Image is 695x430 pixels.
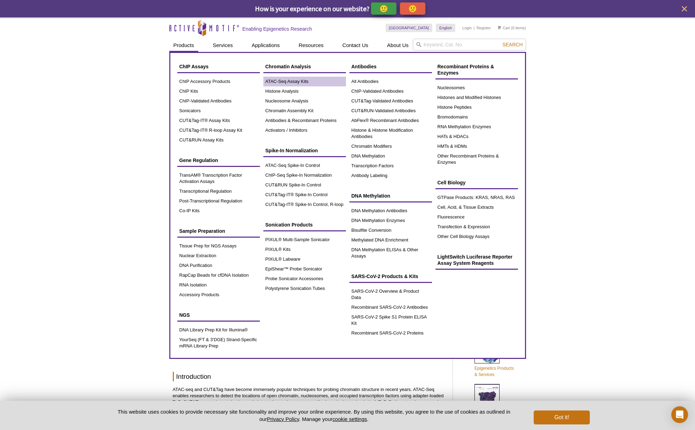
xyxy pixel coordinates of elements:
[349,60,432,73] a: Antibodies
[263,170,346,180] a: ChIP-Seq Spike-In Normalization
[349,216,432,225] a: DNA Methylation Enzymes
[177,206,260,216] a: Co-IP Kits
[379,4,388,13] p: 🙂
[242,26,312,32] h2: Enabling Epigenetics Research
[474,24,475,32] li: |
[263,60,346,73] a: Chromatin Analysis
[462,25,472,30] a: Login
[438,180,466,185] span: Cell Biology
[435,176,518,189] a: Cell Biology
[177,170,260,186] a: TransAM® Transcription Factor Activation Assays
[349,77,432,86] a: All Antibodies
[177,270,260,280] a: RapCap Beads for cfDNA Isolation
[352,64,377,69] span: Antibodies
[263,264,346,274] a: EpiShear™ Probe Sonicator
[349,225,432,235] a: Bisulfite Conversion
[477,25,491,30] a: Register
[408,4,417,13] p: 🙁
[177,77,260,86] a: ChIP Accessory Products
[177,261,260,270] a: DNA Purification
[177,154,260,167] a: Gene Regulation
[177,106,260,116] a: Sonicators
[263,77,346,86] a: ATAC-Seq Assay Kits
[177,335,260,351] a: YourSeq (FT & 3’DGE) Strand-Specific mRNA Library Prep
[349,312,432,328] a: SARS-CoV-2 Spike S1 Protein ELISA Kit
[386,24,433,32] a: [GEOGRAPHIC_DATA]
[435,102,518,112] a: Histone Peptides
[177,125,260,135] a: CUT&Tag-IT® R-loop Assay Kit
[265,64,311,69] span: Chromatin Analysis
[680,5,689,13] button: close
[177,135,260,145] a: CUT&RUN Assay Kits
[179,158,218,163] span: Gene Regulation
[179,312,190,318] span: NGS
[265,148,318,153] span: Spike-In Normalization
[352,193,390,199] span: DNA Methylation
[177,196,260,206] a: Post-Transcriptional Regulation
[383,39,413,52] a: About Us
[338,39,372,52] a: Contact Us
[435,202,518,212] a: Cell, Acid, & Tissue Extracts
[177,290,260,300] a: Accessory Products
[169,39,198,52] a: Products
[435,232,518,241] a: Other Cell Biology Assays
[349,86,432,96] a: ChIP-Validated Antibodies
[349,96,432,106] a: CUT&Tag-Validated Antibodies
[177,251,260,261] a: Nuclear Extraction
[263,235,346,245] a: PIXUL® Multi-Sample Sonicator
[349,302,432,312] a: Recombinant SARS-CoV-2 Antibodies
[263,190,346,200] a: CUT&Tag-IT® Spike-In Control
[502,42,523,47] span: Search
[349,328,432,338] a: Recombinant SARS-CoV-2 Proteins
[173,372,446,381] h2: Introduction
[349,235,432,245] a: Methylated DNA Enrichment
[263,86,346,96] a: Histone Analysis
[263,96,346,106] a: Nucleosome Analysis
[349,270,432,283] a: SARS-CoV-2 Products & Kits
[435,60,518,79] a: Recombinant Proteins & Enzymes
[435,212,518,222] a: Fluorescence
[263,125,346,135] a: Activators / Inhibitors
[438,254,512,266] span: LightSwitch Luciferase Reporter Assay System Reagents
[498,25,510,30] a: Cart
[435,250,518,270] a: LightSwitch Luciferase Reporter Assay System Reagents
[177,186,260,196] a: Transcriptional Regulation
[349,206,432,216] a: DNA Methylation Antibodies
[435,222,518,232] a: Transfection & Expression
[435,122,518,132] a: RNA Methylation Enzymes
[263,144,346,157] a: Spike-In Normalization
[177,241,260,251] a: Tissue Prep for NGS Assays
[671,406,688,423] div: Open Intercom Messenger
[255,4,370,13] span: How is your experience on our website?
[263,274,346,284] a: Probe Sonicator Accessories
[263,106,346,116] a: Chromatin Assembly Kit
[106,408,523,423] p: This website uses cookies to provide necessary site functionality and improve your online experie...
[349,125,432,141] a: Histone & Histone Modification Antibodies
[438,64,494,76] span: Recombinant Proteins & Enzymes
[435,193,518,202] a: GTPase Products: KRAS, NRAS, RAS
[263,116,346,125] a: Antibodies & Recombinant Proteins
[349,286,432,302] a: SARS-CoV-2 Overview & Product Data
[474,366,514,377] span: Epigenetics Products & Services
[500,41,525,48] button: Search
[209,39,237,52] a: Services
[179,228,225,234] span: Sample Preparation
[263,254,346,264] a: PIXUL® Labware
[474,384,500,416] img: Abs_epi_2015_cover_web_70x200
[294,39,328,52] a: Resources
[435,151,518,167] a: Other Recombinant Proteins & Enzymes
[177,325,260,335] a: DNA Library Prep Kit for Illumina®
[267,416,299,422] a: Privacy Policy
[349,106,432,116] a: CUT&RUN-Validated Antibodies
[352,274,418,279] span: SARS-CoV-2 Products & Kits
[263,284,346,293] a: Polystyrene Sonication Tubes
[177,224,260,238] a: Sample Preparation
[263,218,346,231] a: Sonication Products
[263,200,346,209] a: CUT&Tag-IT® Spike-In Control, R-loop
[177,96,260,106] a: ChIP-Validated Antibodies
[332,416,367,422] button: cookie settings
[435,93,518,102] a: Histones and Modified Histones
[265,222,313,228] span: Sonication Products
[177,308,260,322] a: NGS
[349,161,432,171] a: Transcription Factors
